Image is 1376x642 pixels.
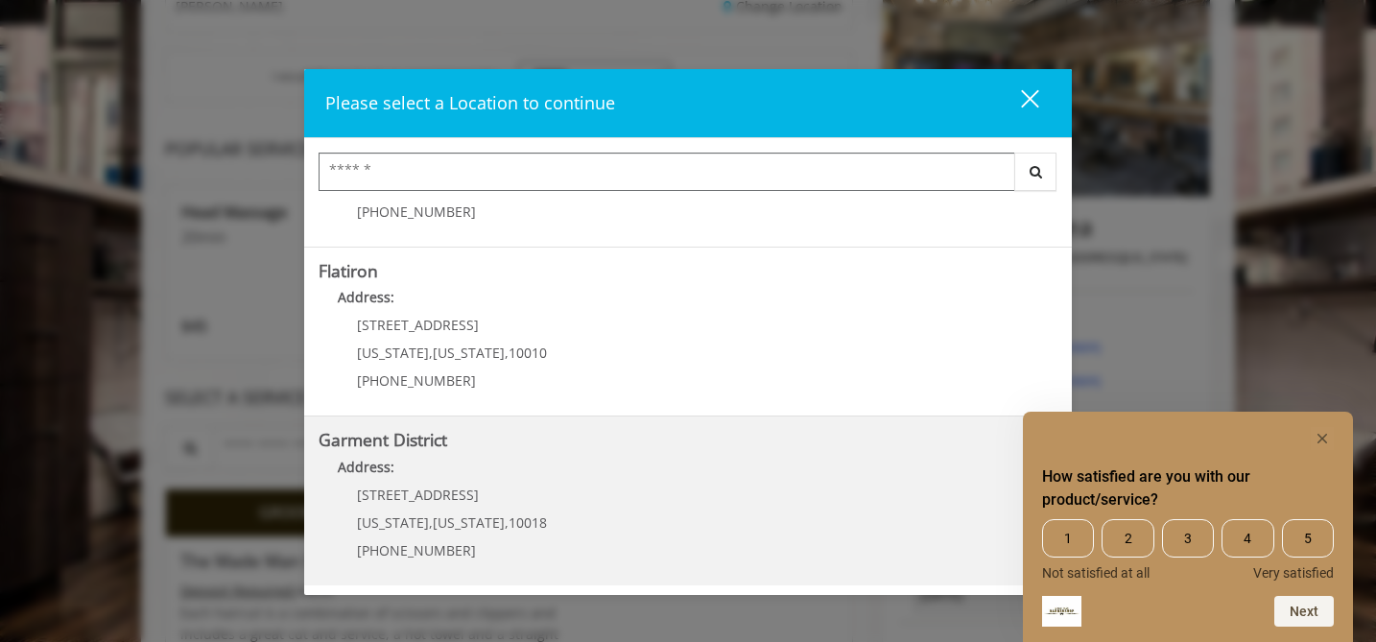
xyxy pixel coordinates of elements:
[1025,165,1047,178] i: Search button
[429,513,433,532] span: ,
[1282,519,1334,558] span: 5
[1253,565,1334,581] span: Very satisfied
[1222,519,1273,558] span: 4
[1162,519,1214,558] span: 3
[505,344,509,362] span: ,
[357,513,429,532] span: [US_STATE]
[433,344,505,362] span: [US_STATE]
[1042,519,1334,581] div: How satisfied are you with our product/service? Select an option from 1 to 5, with 1 being Not sa...
[338,458,394,476] b: Address:
[319,153,1015,191] input: Search Center
[357,486,479,504] span: [STREET_ADDRESS]
[985,83,1051,123] button: close dialog
[319,428,447,451] b: Garment District
[325,91,615,114] span: Please select a Location to continue
[509,344,547,362] span: 10010
[1102,519,1153,558] span: 2
[1311,427,1334,450] button: Hide survey
[999,88,1037,117] div: close dialog
[1274,596,1334,627] button: Next question
[319,153,1057,201] div: Center Select
[1042,519,1094,558] span: 1
[1042,465,1334,511] h2: How satisfied are you with our product/service? Select an option from 1 to 5, with 1 being Not sa...
[338,288,394,306] b: Address:
[357,202,476,221] span: [PHONE_NUMBER]
[357,371,476,390] span: [PHONE_NUMBER]
[319,259,378,282] b: Flatiron
[357,316,479,334] span: [STREET_ADDRESS]
[1042,427,1334,627] div: How satisfied are you with our product/service? Select an option from 1 to 5, with 1 being Not sa...
[357,541,476,559] span: [PHONE_NUMBER]
[429,344,433,362] span: ,
[433,513,505,532] span: [US_STATE]
[357,344,429,362] span: [US_STATE]
[1042,565,1150,581] span: Not satisfied at all
[505,513,509,532] span: ,
[509,513,547,532] span: 10018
